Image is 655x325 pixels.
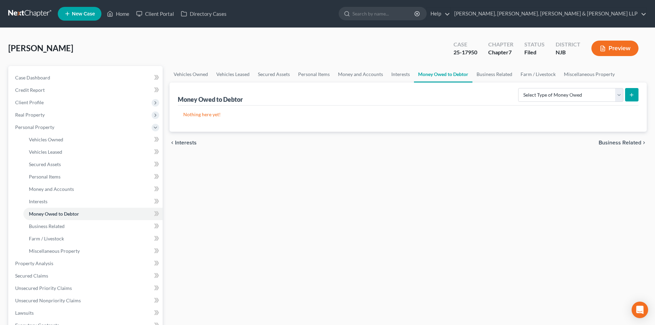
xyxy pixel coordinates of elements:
[15,260,53,266] span: Property Analysis
[23,183,163,195] a: Money and Accounts
[524,41,545,48] div: Status
[29,149,62,155] span: Vehicles Leased
[133,8,177,20] a: Client Portal
[29,236,64,241] span: Farm / Livestock
[15,87,45,93] span: Credit Report
[15,285,72,291] span: Unsecured Priority Claims
[560,66,619,83] a: Miscellaneous Property
[175,140,197,145] span: Interests
[29,211,79,217] span: Money Owed to Debtor
[15,112,45,118] span: Real Property
[29,198,47,204] span: Interests
[599,140,647,145] button: Business Related chevron_right
[170,140,175,145] i: chevron_left
[177,8,230,20] a: Directory Cases
[454,41,477,48] div: Case
[414,66,472,83] a: Money Owed to Debtor
[488,41,513,48] div: Chapter
[103,8,133,20] a: Home
[29,186,74,192] span: Money and Accounts
[10,72,163,84] a: Case Dashboard
[29,248,80,254] span: Miscellaneous Property
[352,7,415,20] input: Search by name...
[23,158,163,171] a: Secured Assets
[556,41,580,48] div: District
[641,140,647,145] i: chevron_right
[472,66,516,83] a: Business Related
[170,66,212,83] a: Vehicles Owned
[556,48,580,56] div: NJB
[451,8,646,20] a: [PERSON_NAME], [PERSON_NAME], [PERSON_NAME] & [PERSON_NAME] LLP
[178,95,244,104] div: Money Owed to Debtor
[29,223,65,229] span: Business Related
[23,171,163,183] a: Personal Items
[488,48,513,56] div: Chapter
[524,48,545,56] div: Filed
[294,66,334,83] a: Personal Items
[15,124,54,130] span: Personal Property
[29,174,61,180] span: Personal Items
[29,161,61,167] span: Secured Assets
[23,208,163,220] a: Money Owed to Debtor
[334,66,387,83] a: Money and Accounts
[10,294,163,307] a: Unsecured Nonpriority Claims
[632,302,648,318] div: Open Intercom Messenger
[183,111,633,118] p: Nothing here yet!
[15,310,34,316] span: Lawsuits
[15,99,44,105] span: Client Profile
[23,146,163,158] a: Vehicles Leased
[10,84,163,96] a: Credit Report
[454,48,477,56] div: 25-17950
[8,43,73,53] span: [PERSON_NAME]
[23,195,163,208] a: Interests
[15,273,48,279] span: Secured Claims
[72,11,95,17] span: New Case
[387,66,414,83] a: Interests
[29,137,63,142] span: Vehicles Owned
[10,270,163,282] a: Secured Claims
[10,307,163,319] a: Lawsuits
[23,220,163,232] a: Business Related
[599,140,641,145] span: Business Related
[427,8,450,20] a: Help
[170,140,197,145] button: chevron_left Interests
[509,49,512,55] span: 7
[15,297,81,303] span: Unsecured Nonpriority Claims
[10,257,163,270] a: Property Analysis
[516,66,560,83] a: Farm / Livestock
[10,282,163,294] a: Unsecured Priority Claims
[591,41,638,56] button: Preview
[212,66,254,83] a: Vehicles Leased
[23,133,163,146] a: Vehicles Owned
[23,232,163,245] a: Farm / Livestock
[15,75,50,80] span: Case Dashboard
[23,245,163,257] a: Miscellaneous Property
[254,66,294,83] a: Secured Assets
